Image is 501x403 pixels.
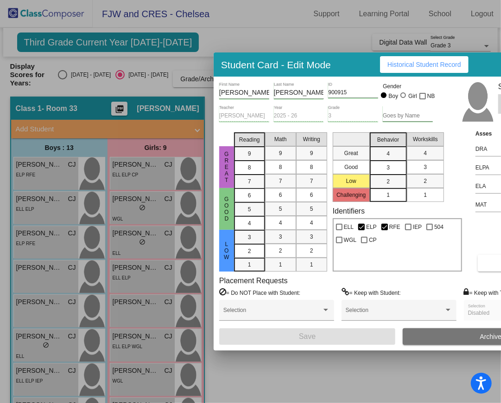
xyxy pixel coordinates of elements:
[434,221,444,233] span: 504
[274,135,287,143] span: Math
[476,142,501,156] input: assessment
[310,205,313,213] span: 5
[248,219,251,227] span: 4
[222,196,231,222] span: Good
[310,219,313,227] span: 4
[383,113,433,119] input: goes by name
[248,233,251,241] span: 3
[333,207,365,215] label: Identifiers
[310,149,313,157] span: 9
[476,179,501,193] input: assessment
[427,91,435,102] span: NB
[274,113,324,119] input: year
[279,233,282,241] span: 3
[279,177,282,185] span: 7
[476,198,501,212] input: assessment
[310,163,313,171] span: 8
[221,59,331,71] h3: Student Card - Edit Mode
[248,177,251,186] span: 7
[310,233,313,241] span: 3
[219,288,300,297] label: = Do NOT Place with Student:
[219,328,395,345] button: Save
[342,288,401,297] label: = Keep with Student:
[219,113,269,119] input: teacher
[279,163,282,171] span: 8
[248,260,251,269] span: 1
[476,161,501,175] input: assessment
[424,177,427,185] span: 2
[377,136,399,144] span: Behavior
[387,191,390,199] span: 1
[344,234,356,246] span: WGL
[248,191,251,200] span: 6
[299,332,316,340] span: Save
[248,149,251,158] span: 9
[413,135,438,143] span: Workskills
[344,221,354,233] span: ELL
[279,149,282,157] span: 9
[279,247,282,255] span: 2
[387,61,461,68] span: Historical Student Record
[279,260,282,269] span: 1
[310,260,313,269] span: 1
[248,205,251,214] span: 5
[380,56,469,73] button: Historical Student Record
[369,234,377,246] span: CP
[303,135,320,143] span: Writing
[389,221,400,233] span: RFE
[310,191,313,199] span: 6
[310,177,313,185] span: 7
[424,163,427,171] span: 3
[383,82,433,91] mat-label: Gender
[279,191,282,199] span: 6
[387,149,390,158] span: 4
[248,247,251,255] span: 2
[408,92,417,100] div: Girl
[279,205,282,213] span: 5
[222,241,231,260] span: Low
[328,113,378,119] input: grade
[219,276,288,285] label: Placement Requests
[248,163,251,172] span: 8
[387,177,390,186] span: 2
[388,92,399,100] div: Boy
[239,136,260,144] span: Reading
[279,219,282,227] span: 4
[222,151,231,183] span: Great
[328,90,378,96] input: Enter ID
[424,149,427,157] span: 4
[366,221,377,233] span: ELP
[413,221,422,233] span: IEP
[424,191,427,199] span: 1
[468,310,490,316] span: Disabled
[387,163,390,172] span: 3
[310,247,313,255] span: 2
